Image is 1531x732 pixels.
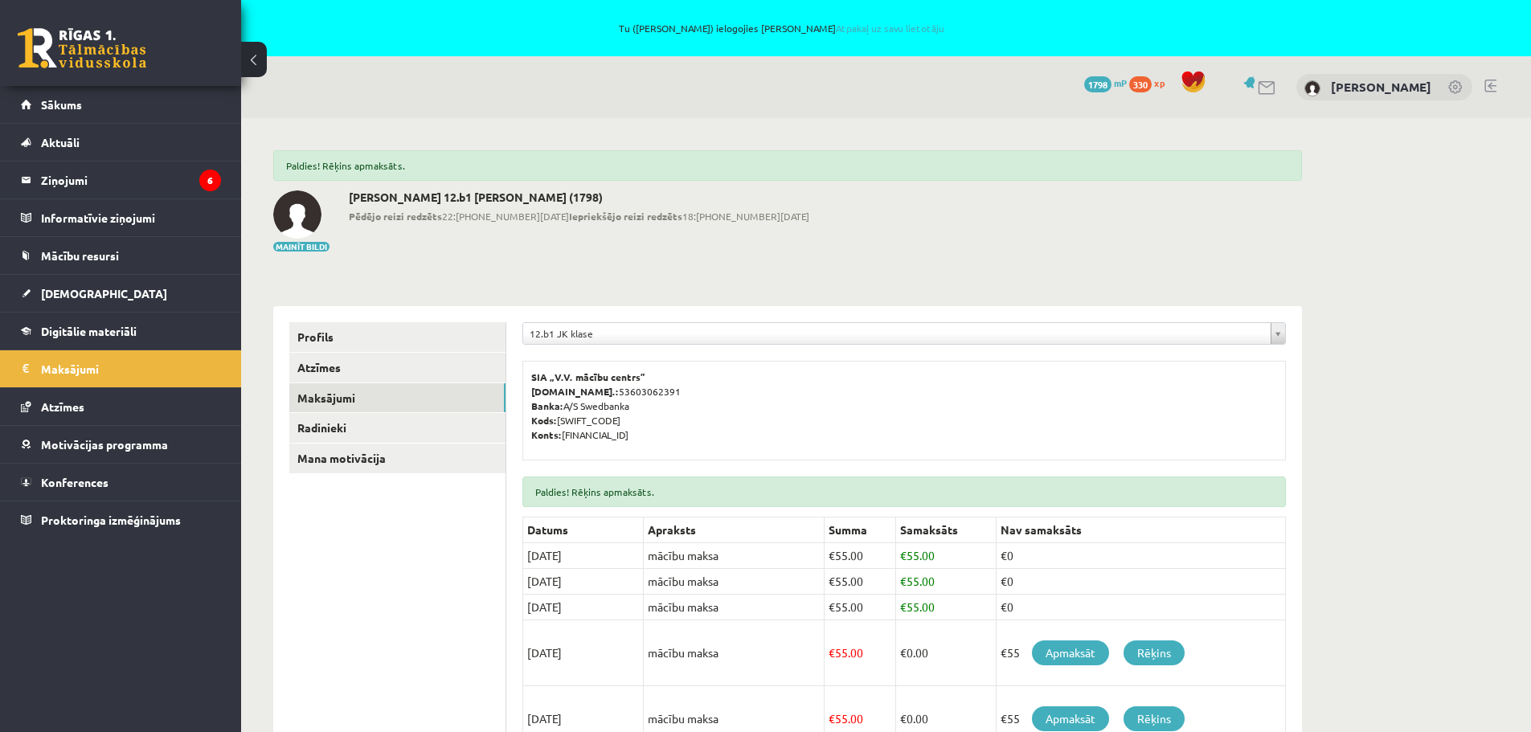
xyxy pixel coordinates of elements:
[1084,76,1127,89] a: 1798 mP
[199,170,221,191] i: 6
[531,370,646,383] b: SIA „V.V. mācību centrs”
[349,190,809,204] h2: [PERSON_NAME] 12.b1 [PERSON_NAME] (1798)
[349,209,809,223] span: 22:[PHONE_NUMBER][DATE] 18:[PHONE_NUMBER][DATE]
[996,517,1285,543] th: Nav samaksāts
[829,645,835,660] span: €
[21,199,221,236] a: Informatīvie ziņojumi
[41,199,221,236] legend: Informatīvie ziņojumi
[21,350,221,387] a: Maksājumi
[900,645,907,660] span: €
[531,414,557,427] b: Kods:
[644,569,825,595] td: mācību maksa
[644,595,825,620] td: mācību maksa
[21,426,221,463] a: Motivācijas programma
[829,599,835,614] span: €
[1032,706,1109,731] a: Apmaksāt
[289,353,506,382] a: Atzīmes
[825,517,896,543] th: Summa
[21,124,221,161] a: Aktuāli
[900,711,907,726] span: €
[895,543,996,569] td: 55.00
[996,595,1285,620] td: €0
[1124,706,1185,731] a: Rēķins
[289,322,506,352] a: Profils
[900,548,907,562] span: €
[522,476,1286,507] div: Paldies! Rēķins apmaksāts.
[531,385,619,398] b: [DOMAIN_NAME].:
[644,543,825,569] td: mācību maksa
[1129,76,1152,92] span: 330
[349,210,442,223] b: Pēdējo reizi redzēts
[41,475,108,489] span: Konferences
[644,517,825,543] th: Apraksts
[1084,76,1111,92] span: 1798
[895,620,996,686] td: 0.00
[569,210,682,223] b: Iepriekšējo reizi redzēts
[996,543,1285,569] td: €0
[1304,80,1320,96] img: Rasa Daņiļeviča
[836,22,944,35] a: Atpakaļ uz savu lietotāju
[41,135,80,149] span: Aktuāli
[289,413,506,443] a: Radinieki
[21,501,221,538] a: Proktoringa izmēģinājums
[21,86,221,123] a: Sākums
[523,620,644,686] td: [DATE]
[996,620,1285,686] td: €55
[1154,76,1165,89] span: xp
[21,162,221,198] a: Ziņojumi6
[523,517,644,543] th: Datums
[41,286,167,301] span: [DEMOGRAPHIC_DATA]
[825,595,896,620] td: 55.00
[523,569,644,595] td: [DATE]
[825,620,896,686] td: 55.00
[1124,640,1185,665] a: Rēķins
[1032,640,1109,665] a: Apmaksāt
[21,275,221,312] a: [DEMOGRAPHIC_DATA]
[523,323,1285,344] a: 12.b1 JK klase
[900,574,907,588] span: €
[41,324,137,338] span: Digitālie materiāli
[829,548,835,562] span: €
[825,569,896,595] td: 55.00
[41,97,82,112] span: Sākums
[41,162,221,198] legend: Ziņojumi
[900,599,907,614] span: €
[523,543,644,569] td: [DATE]
[1331,79,1431,95] a: [PERSON_NAME]
[1114,76,1127,89] span: mP
[273,190,321,239] img: Rasa Daņiļeviča
[531,399,563,412] b: Banka:
[41,248,119,263] span: Mācību resursi
[996,569,1285,595] td: €0
[41,437,168,452] span: Motivācijas programma
[185,23,1378,33] span: Tu ([PERSON_NAME]) ielogojies [PERSON_NAME]
[895,595,996,620] td: 55.00
[644,620,825,686] td: mācību maksa
[895,569,996,595] td: 55.00
[825,543,896,569] td: 55.00
[531,428,562,441] b: Konts:
[21,464,221,501] a: Konferences
[829,711,835,726] span: €
[18,28,146,68] a: Rīgas 1. Tālmācības vidusskola
[41,350,221,387] legend: Maksājumi
[273,150,1302,181] div: Paldies! Rēķins apmaksāts.
[1129,76,1173,89] a: 330 xp
[829,574,835,588] span: €
[41,399,84,414] span: Atzīmes
[273,242,330,251] button: Mainīt bildi
[21,237,221,274] a: Mācību resursi
[531,370,1277,442] p: 53603062391 A/S Swedbanka [SWIFT_CODE] [FINANCIAL_ID]
[289,383,506,413] a: Maksājumi
[523,595,644,620] td: [DATE]
[289,444,506,473] a: Mana motivācija
[21,313,221,350] a: Digitālie materiāli
[895,517,996,543] th: Samaksāts
[530,323,1264,344] span: 12.b1 JK klase
[41,513,181,527] span: Proktoringa izmēģinājums
[21,388,221,425] a: Atzīmes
